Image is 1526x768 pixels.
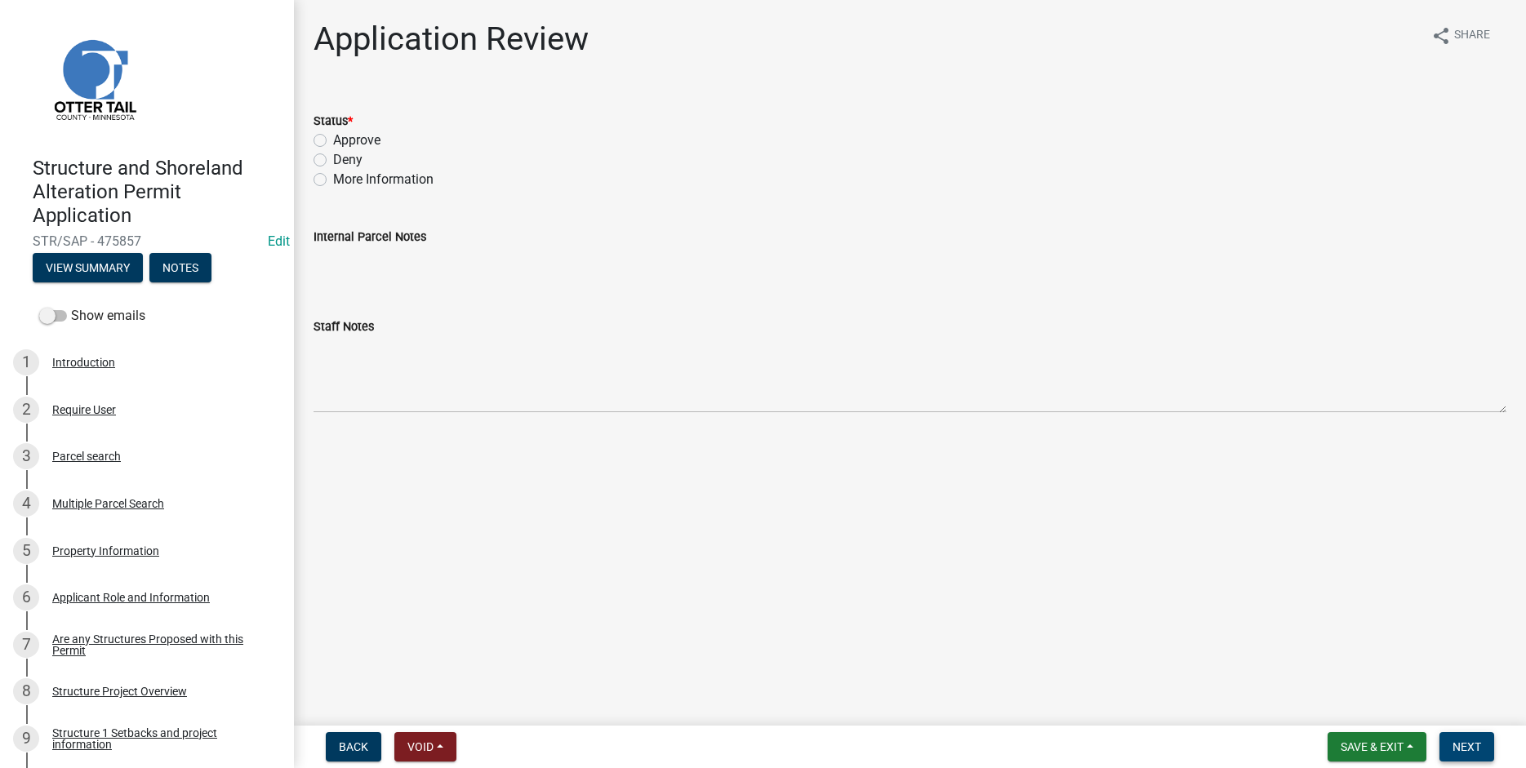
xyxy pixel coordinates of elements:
[333,170,434,189] label: More Information
[1439,732,1494,761] button: Next
[52,633,268,656] div: Are any Structures Proposed with this Permit
[268,233,290,249] wm-modal-confirm: Edit Application Number
[149,263,211,276] wm-modal-confirm: Notes
[333,131,380,150] label: Approve
[13,632,39,658] div: 7
[1328,732,1426,761] button: Save & Exit
[52,451,121,462] div: Parcel search
[314,116,353,127] label: Status
[33,253,143,282] button: View Summary
[13,349,39,375] div: 1
[1341,740,1404,753] span: Save & Exit
[52,592,210,603] div: Applicant Role and Information
[52,404,116,415] div: Require User
[33,263,143,276] wm-modal-confirm: Summary
[13,538,39,564] div: 5
[33,233,261,249] span: STR/SAP - 475857
[52,498,164,509] div: Multiple Parcel Search
[13,443,39,469] div: 3
[52,727,268,750] div: Structure 1 Setbacks and project information
[314,20,589,59] h1: Application Review
[1418,20,1503,51] button: shareShare
[33,157,281,227] h4: Structure and Shoreland Alteration Permit Application
[1454,26,1490,46] span: Share
[1431,26,1451,46] i: share
[52,686,187,697] div: Structure Project Overview
[13,584,39,610] div: 6
[13,726,39,752] div: 9
[314,232,426,243] label: Internal Parcel Notes
[268,233,290,249] a: Edit
[13,397,39,423] div: 2
[394,732,456,761] button: Void
[407,740,434,753] span: Void
[13,491,39,517] div: 4
[326,732,381,761] button: Back
[314,322,374,333] label: Staff Notes
[13,678,39,704] div: 8
[52,357,115,368] div: Introduction
[33,17,155,140] img: Otter Tail County, Minnesota
[333,150,363,170] label: Deny
[39,306,145,326] label: Show emails
[1453,740,1481,753] span: Next
[52,545,159,557] div: Property Information
[339,740,368,753] span: Back
[149,253,211,282] button: Notes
